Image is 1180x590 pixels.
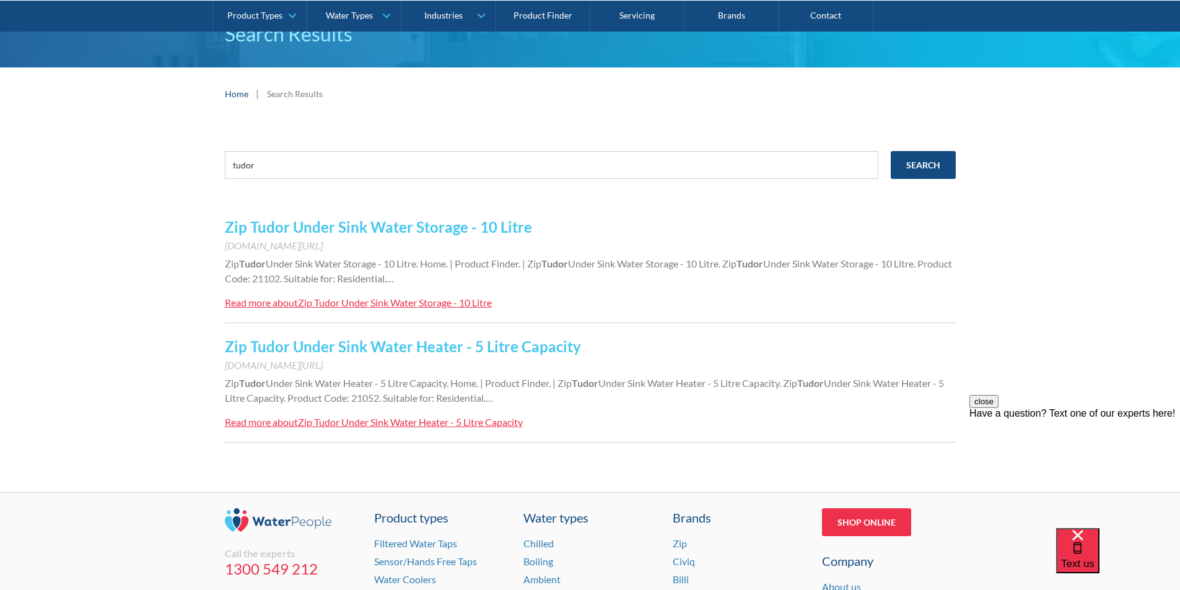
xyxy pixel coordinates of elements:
strong: Tudor [572,377,598,389]
div: Water Types [326,10,373,20]
strong: Tudor [736,258,763,269]
div: | [255,86,261,101]
span: … [387,272,394,284]
div: Brands [673,508,806,527]
strong: Tudor [239,258,266,269]
a: Filtered Water Taps [374,537,457,549]
strong: Tudor [797,377,824,389]
h1: Search Results [225,19,956,49]
a: Chilled [523,537,554,549]
a: Boiling [523,555,553,567]
a: Read more aboutZip Tudor Under Sink Water Heater - 5 Litre Capacity [225,415,523,430]
input: e.g. chilled water cooler [225,151,878,179]
div: Search Results [267,87,323,100]
a: Read more aboutZip Tudor Under Sink Water Storage - 10 Litre [225,295,492,310]
a: Product types [374,508,508,527]
strong: Tudor [239,377,266,389]
span: Under Sink Water Storage - 10 Litre. Zip [568,258,736,269]
span: Zip [225,377,239,389]
div: Zip Tudor Under Sink Water Heater - 5 Litre Capacity [298,416,523,428]
a: Sensor/Hands Free Taps [374,555,477,567]
div: Zip Tudor Under Sink Water Storage - 10 Litre [298,297,492,308]
iframe: podium webchat widget bubble [1056,528,1180,590]
a: Home [225,87,248,100]
input: Search [891,151,956,179]
div: [DOMAIN_NAME][URL] [225,358,956,373]
span: Under Sink Water Storage - 10 Litre. Home. | Product Finder. | Zip [266,258,541,269]
a: Zip Tudor Under Sink Water Heater - 5 Litre Capacity [225,337,581,355]
strong: Tudor [541,258,568,269]
a: Ambient [523,573,561,585]
span: Under Sink Water Heater - 5 Litre Capacity. Zip [598,377,797,389]
a: Civiq [673,555,695,567]
span: Under Sink Water Storage - 10 Litre. Product Code: 21102. Suitable for: Residential. [225,258,952,284]
a: 1300 549 212 [225,560,359,578]
div: Read more about [225,416,298,428]
div: Product Types [227,10,282,20]
div: [DOMAIN_NAME][URL] [225,238,956,253]
a: Zip [673,537,687,549]
span: Under Sink Water Heater - 5 Litre Capacity. Product Code: 21052. Suitable for: Residential. [225,377,944,404]
span: … [486,392,493,404]
div: Read more about [225,297,298,308]
div: Company [822,552,956,570]
div: Call the experts [225,547,359,560]
div: Industries [424,10,463,20]
span: Zip [225,258,239,269]
a: Zip Tudor Under Sink Water Storage - 10 Litre [225,218,532,236]
a: Shop Online [822,508,911,536]
span: Under Sink Water Heater - 5 Litre Capacity. Home. | Product Finder. | Zip [266,377,572,389]
a: Water Coolers [374,573,436,585]
a: Billi [673,573,689,585]
a: Water types [523,508,657,527]
iframe: podium webchat widget prompt [969,395,1180,544]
